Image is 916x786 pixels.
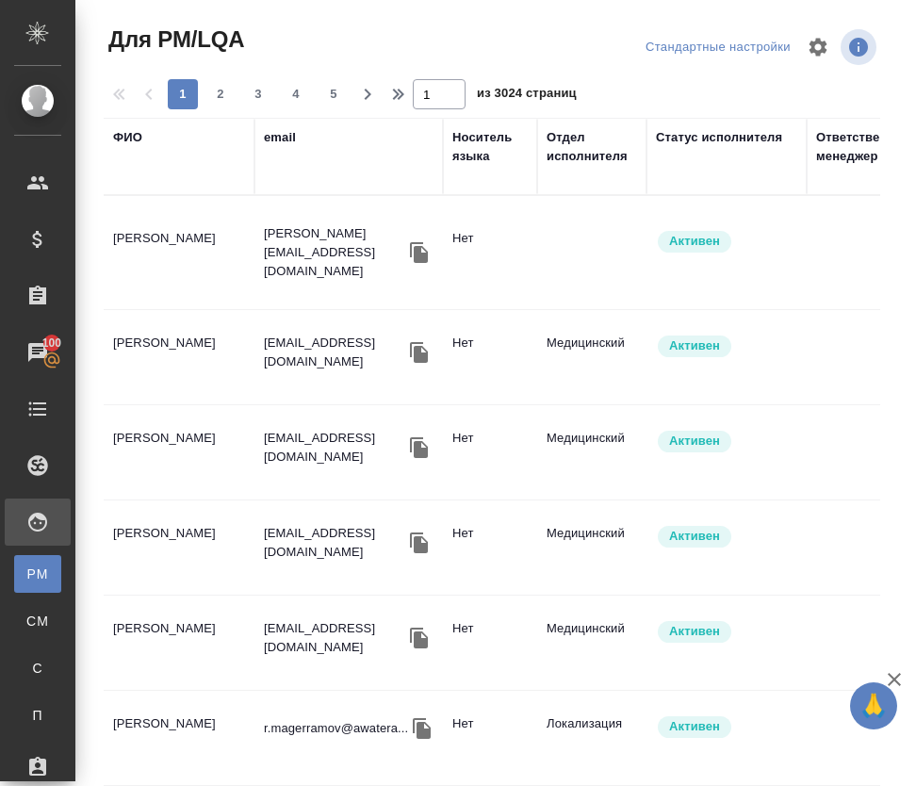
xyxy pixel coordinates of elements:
[408,714,436,743] button: Скопировать
[104,419,254,485] td: [PERSON_NAME]
[443,419,537,485] td: Нет
[669,527,720,546] p: Активен
[405,529,433,557] button: Скопировать
[452,128,528,166] div: Носитель языка
[264,224,405,281] p: [PERSON_NAME][EMAIL_ADDRESS][DOMAIN_NAME]
[477,82,577,109] span: из 3024 страниц
[656,429,797,454] div: Рядовой исполнитель: назначай с учетом рейтинга
[14,602,61,640] a: CM
[537,610,646,676] td: Медицинский
[281,85,311,104] span: 4
[104,324,254,390] td: [PERSON_NAME]
[656,619,797,645] div: Рядовой исполнитель: назначай с учетом рейтинга
[319,79,349,109] button: 5
[205,79,236,109] button: 2
[443,324,537,390] td: Нет
[319,85,349,104] span: 5
[104,220,254,286] td: [PERSON_NAME]
[104,705,254,771] td: [PERSON_NAME]
[405,434,433,462] button: Скопировать
[547,128,637,166] div: Отдел исполнителя
[537,515,646,581] td: Медицинский
[858,686,890,726] span: 🙏
[841,29,880,65] span: Посмотреть информацию
[264,524,405,562] p: [EMAIL_ADDRESS][DOMAIN_NAME]
[243,85,273,104] span: 3
[795,25,841,70] span: Настроить таблицу
[264,429,405,467] p: [EMAIL_ADDRESS][DOMAIN_NAME]
[443,515,537,581] td: Нет
[243,79,273,109] button: 3
[669,622,720,641] p: Активен
[14,649,61,687] a: С
[31,334,74,352] span: 100
[656,714,797,740] div: Рядовой исполнитель: назначай с учетом рейтинга
[537,324,646,390] td: Медицинский
[405,238,433,267] button: Скопировать
[264,334,405,371] p: [EMAIL_ADDRESS][DOMAIN_NAME]
[264,719,408,738] p: r.magerramov@awatera...
[14,555,61,593] a: PM
[104,610,254,676] td: [PERSON_NAME]
[850,682,897,729] button: 🙏
[443,220,537,286] td: Нет
[443,705,537,771] td: Нет
[405,338,433,367] button: Скопировать
[264,619,405,657] p: [EMAIL_ADDRESS][DOMAIN_NAME]
[281,79,311,109] button: 4
[104,25,244,55] span: Для PM/LQA
[656,229,797,254] div: Рядовой исполнитель: назначай с учетом рейтинга
[264,128,296,147] div: email
[443,610,537,676] td: Нет
[669,432,720,450] p: Активен
[5,329,71,376] a: 100
[537,705,646,771] td: Локализация
[24,659,52,678] span: С
[816,128,913,166] div: Ответственный менеджер
[537,419,646,485] td: Медицинский
[656,128,782,147] div: Статус исполнителя
[641,33,795,62] div: split button
[113,128,142,147] div: ФИО
[205,85,236,104] span: 2
[656,334,797,359] div: Рядовой исполнитель: назначай с учетом рейтинга
[24,612,52,630] span: CM
[669,717,720,736] p: Активен
[405,624,433,652] button: Скопировать
[669,232,720,251] p: Активен
[656,524,797,549] div: Рядовой исполнитель: назначай с учетом рейтинга
[104,515,254,581] td: [PERSON_NAME]
[24,706,52,725] span: П
[669,336,720,355] p: Активен
[24,565,52,583] span: PM
[14,696,61,734] a: П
